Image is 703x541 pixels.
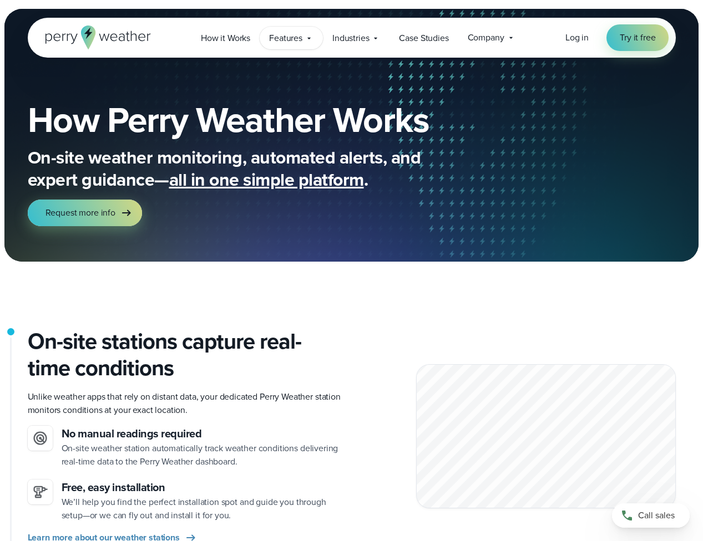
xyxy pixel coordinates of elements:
h2: On-site stations capture real-time conditions [28,328,343,381]
a: Request more info [28,200,142,226]
span: Try it free [620,31,655,44]
span: Case Studies [399,32,448,45]
span: Request more info [45,206,115,220]
span: Industries [332,32,369,45]
a: Try it free [606,24,669,51]
a: Call sales [612,503,690,528]
p: We’ll help you find the perfect installation spot and guide you through setup—or we can fly out a... [62,496,343,522]
p: On-site weather station automatically track weather conditions delivering real-time data to the P... [62,442,343,468]
p: Unlike weather apps that rely on distant data, your dedicated Perry Weather station monitors cond... [28,390,343,417]
h3: No manual readings required [62,426,343,442]
a: Case Studies [390,27,458,49]
p: On-site weather monitoring, automated alerts, and expert guidance— . [28,146,472,191]
span: Call sales [638,509,675,522]
a: How it Works [191,27,260,49]
span: How it Works [201,32,250,45]
span: all in one simple platform [169,166,364,193]
h3: Free, easy installation [62,479,343,496]
span: Company [468,31,504,44]
span: Features [269,32,302,45]
h1: How Perry Weather Works [28,102,509,137]
a: Log in [565,31,589,44]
